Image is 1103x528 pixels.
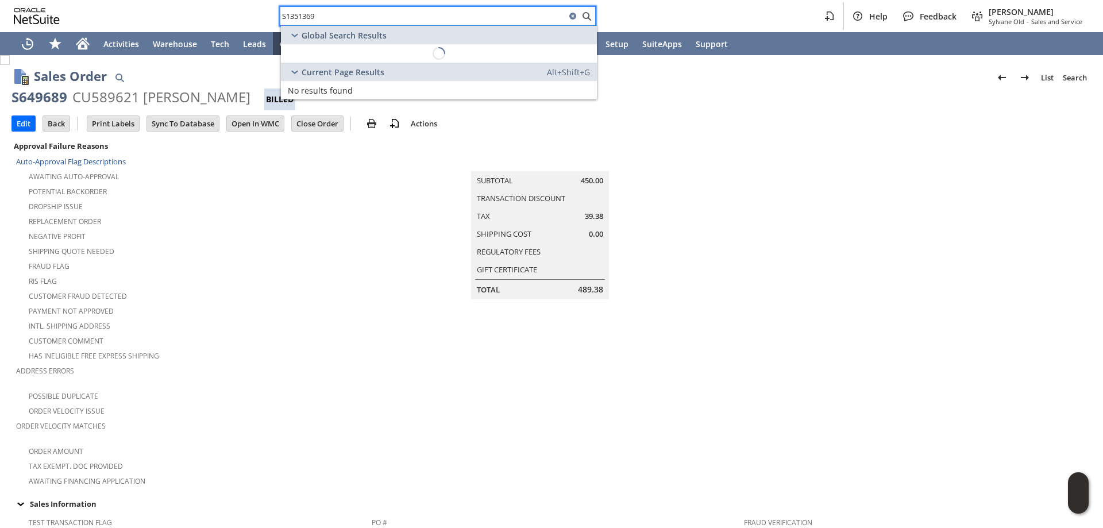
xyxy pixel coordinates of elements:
[29,276,57,286] a: RIS flag
[87,116,139,131] input: Print Labels
[995,71,1009,84] img: Previous
[103,38,139,49] span: Activities
[34,67,107,86] h1: Sales Order
[113,71,126,84] img: Quick Find
[16,421,106,431] a: Order Velocity Matches
[989,6,1082,17] span: [PERSON_NAME]
[29,306,114,316] a: Payment not approved
[406,118,442,129] a: Actions
[1031,17,1082,26] span: Sales and Service
[599,32,635,55] a: Setup
[72,88,250,106] div: CU589621 [PERSON_NAME]
[372,518,387,527] a: PO #
[580,9,593,23] svg: Search
[1036,68,1058,87] a: List
[29,351,159,361] a: Has Ineligible Free Express Shipping
[97,32,146,55] a: Activities
[48,37,62,51] svg: Shortcuts
[744,518,812,527] a: Fraud Verification
[11,496,1087,511] div: Sales Information
[29,291,127,301] a: Customer Fraud Detected
[14,32,41,55] a: Recent Records
[16,156,126,167] a: Auto-Approval Flag Descriptions
[236,32,273,55] a: Leads
[280,9,566,23] input: Search
[29,391,98,401] a: Possible Duplicate
[1068,494,1089,514] span: Oracle Guided Learning Widget. To move around, please hold and drag
[29,246,114,256] a: Shipping Quote Needed
[1058,68,1092,87] a: Search
[471,153,609,171] caption: Summary
[29,476,145,486] a: Awaiting Financing Application
[264,88,295,110] div: Billed
[29,172,119,182] a: Awaiting Auto-Approval
[642,38,682,49] span: SuiteApps
[153,38,197,49] span: Warehouse
[11,138,367,153] div: Approval Failure Reasons
[288,85,353,96] span: No results found
[365,117,379,130] img: print.svg
[696,38,728,49] span: Support
[589,229,603,240] span: 0.00
[585,211,603,222] span: 39.38
[243,38,266,49] span: Leads
[477,264,537,275] a: Gift Certificate
[273,32,342,55] a: Opportunities
[281,81,597,99] a: No results found
[635,32,689,55] a: SuiteApps
[477,284,500,295] a: Total
[477,193,565,203] a: Transaction Discount
[227,116,284,131] input: Open In WMC
[76,37,90,51] svg: Home
[11,88,67,106] div: S649689
[292,116,343,131] input: Close Order
[29,187,107,196] a: Potential Backorder
[147,116,219,131] input: Sync To Database
[41,32,69,55] div: Shortcuts
[29,232,86,241] a: Negative Profit
[146,32,204,55] a: Warehouse
[14,8,60,24] svg: logo
[989,17,1024,26] span: Sylvane Old
[29,446,83,456] a: Order Amount
[920,11,957,22] span: Feedback
[302,67,384,78] span: Current Page Results
[689,32,735,55] a: Support
[388,117,402,130] img: add-record.svg
[29,261,70,271] a: Fraud Flag
[29,336,103,346] a: Customer Comment
[302,30,387,41] span: Global Search Results
[477,229,531,239] a: Shipping Cost
[29,461,123,471] a: Tax Exempt. Doc Provided
[29,321,110,331] a: Intl. Shipping Address
[204,32,236,55] a: Tech
[11,496,1092,511] td: Sales Information
[43,116,70,131] input: Back
[578,284,603,295] span: 489.38
[280,38,335,49] span: Opportunities
[29,406,105,416] a: Order Velocity Issue
[477,211,490,221] a: Tax
[547,67,590,78] span: Alt+Shift+G
[12,116,35,131] input: Edit
[29,518,112,527] a: Test Transaction Flag
[606,38,628,49] span: Setup
[21,37,34,51] svg: Recent Records
[1018,71,1032,84] img: Next
[211,38,229,49] span: Tech
[869,11,888,22] span: Help
[477,175,513,186] a: Subtotal
[69,32,97,55] a: Home
[1027,17,1029,26] span: -
[29,217,101,226] a: Replacement Order
[581,175,603,186] span: 450.00
[1068,472,1089,514] iframe: Click here to launch Oracle Guided Learning Help Panel
[16,366,74,376] a: Address Errors
[477,246,541,257] a: Regulatory Fees
[29,202,83,211] a: Dropship Issue
[429,44,448,63] svg: Loading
